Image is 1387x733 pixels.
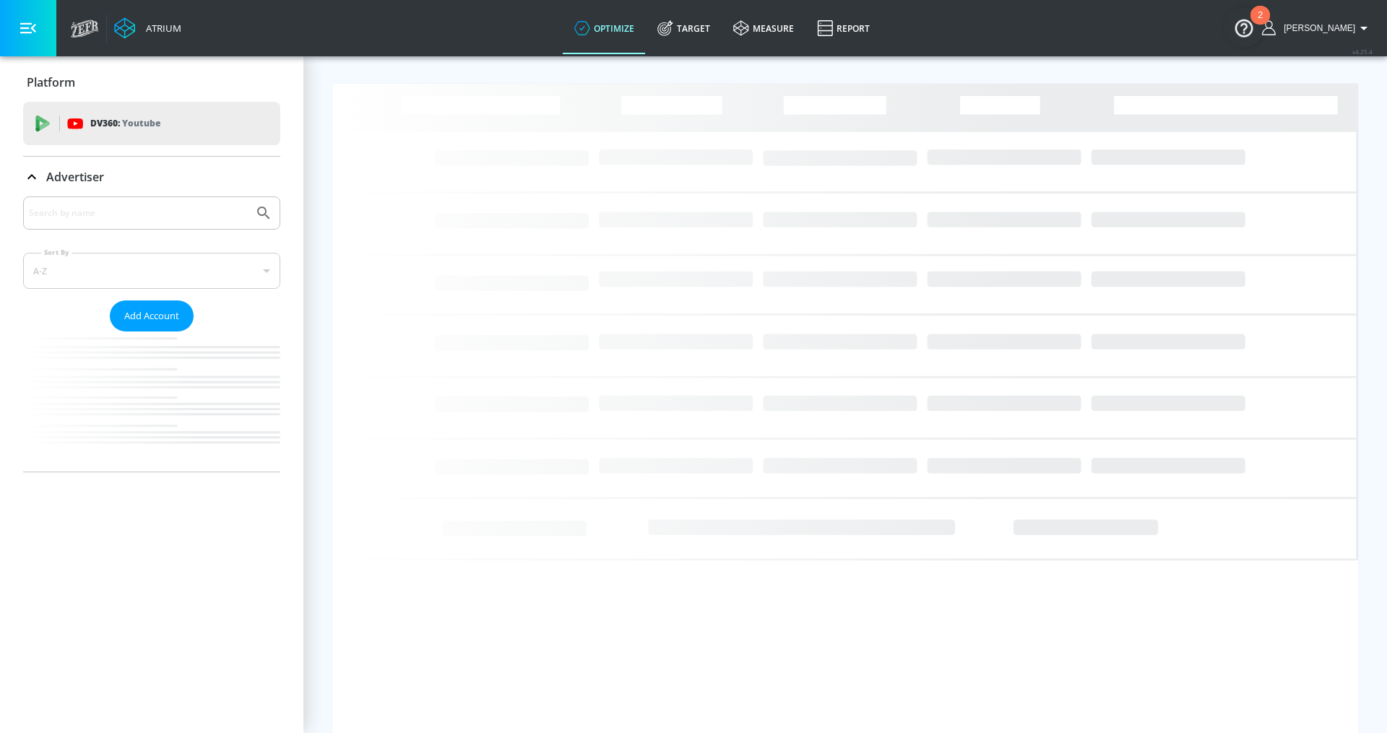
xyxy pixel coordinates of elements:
div: Advertiser [23,157,280,197]
input: Search by name [29,204,248,222]
a: Report [805,2,881,54]
button: Add Account [110,300,194,331]
div: DV360: Youtube [23,102,280,145]
nav: list of Advertiser [23,331,280,472]
button: Open Resource Center, 2 new notifications [1224,7,1264,48]
a: measure [722,2,805,54]
button: [PERSON_NAME] [1262,19,1373,37]
p: Youtube [122,116,160,131]
div: A-Z [23,253,280,289]
a: Target [646,2,722,54]
div: 2 [1258,15,1263,34]
p: DV360: [90,116,160,131]
span: v 4.25.4 [1352,48,1373,56]
div: Atrium [140,22,181,35]
a: optimize [563,2,646,54]
div: Platform [23,62,280,103]
span: login as: ashley.jan@zefr.com [1278,23,1355,33]
p: Advertiser [46,169,104,185]
span: Add Account [124,308,179,324]
div: Advertiser [23,196,280,472]
label: Sort By [41,248,72,257]
a: Atrium [114,17,181,39]
p: Platform [27,74,75,90]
